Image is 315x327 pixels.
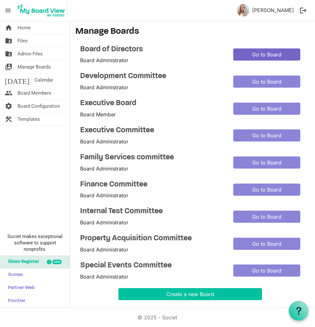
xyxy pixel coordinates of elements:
span: construction [5,113,12,126]
a: Go to Board [233,265,300,277]
span: Board Administrator [80,273,128,280]
a: Board of Directors [80,45,224,54]
button: logout [296,4,310,17]
span: Board Members [18,87,51,99]
a: Property Acquisition Committee [80,234,224,243]
a: [PERSON_NAME] [250,4,296,17]
span: Files [18,34,28,47]
span: Board Configuration [18,100,60,113]
img: LS-MNrqZjgQ_wrPGQ6y3TlJ-mG7o4JT1_0TuBKFgoAiQ40SA2tedeKhdbq5b_xD0KWyXqBKNCt8CSyyraCI1pA_thumb.png [237,4,250,17]
a: Go to Board [233,48,300,61]
img: My Board View Logo [16,3,67,18]
span: settings [5,100,12,113]
span: Frontier [5,295,25,308]
span: Board Member [80,111,116,118]
a: © 2025 - Societ [138,314,177,321]
span: [DATE] [5,74,29,86]
a: Go to Board [233,211,300,223]
span: Board Administrator [80,138,128,145]
a: Internal Test Committee [80,207,224,216]
span: Board Administrator [80,246,128,253]
span: home [5,21,12,34]
a: Go to Board [233,238,300,250]
span: Societ makes exceptional software to support nonprofits. [3,233,67,252]
span: Home [18,21,31,34]
a: Special Events Committee [80,261,224,270]
span: Calendar [34,74,53,86]
span: folder_shared [5,47,12,60]
a: Go to Board [233,129,300,142]
button: Create a new Board [118,288,262,300]
a: Executive Committee [80,126,224,135]
span: Manage Boards [18,61,51,73]
a: Go to Board [233,184,300,196]
span: Board Administrator [80,84,128,91]
span: folder_shared [5,34,12,47]
span: Board Administrator [80,192,128,199]
div: new [52,260,62,264]
span: Sumac [5,269,23,281]
a: My Board View Logo [16,3,70,18]
span: Board Administrator [80,165,128,172]
span: Glass Register [5,256,39,268]
a: Development Committee [80,72,224,81]
a: Go to Board [233,156,300,169]
a: Go to Board [233,103,300,115]
span: Board Administrator [80,57,128,63]
span: switch_account [5,61,12,73]
a: Family Services committee [80,153,224,162]
h3: Manage Boards [75,26,310,37]
span: people [5,87,12,99]
span: Board Administrator [80,219,128,226]
a: Finance Committee [80,180,224,189]
a: Executive Board [80,99,224,108]
span: menu [2,4,14,17]
span: Partner Web [5,282,35,294]
a: Go to Board [233,76,300,88]
span: Admin Files [18,47,43,60]
span: Templates [18,113,40,126]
